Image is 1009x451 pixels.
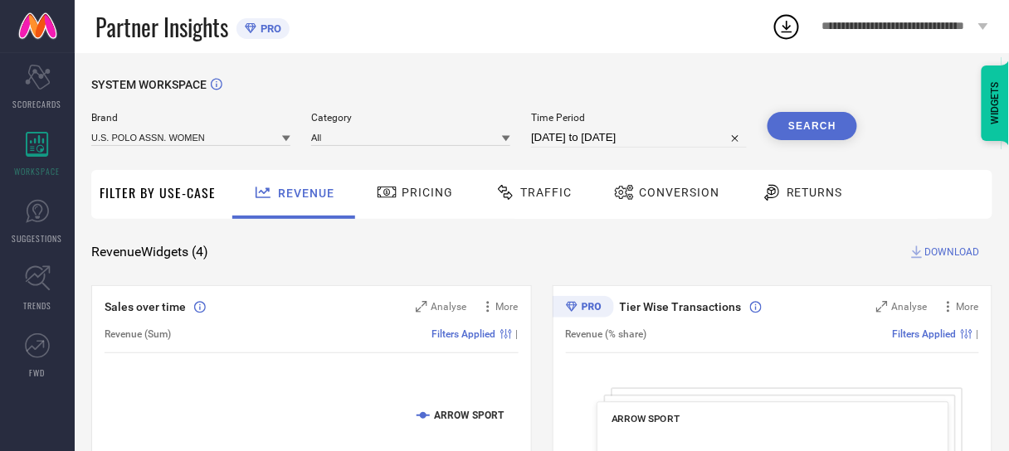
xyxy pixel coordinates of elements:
[402,186,453,199] span: Pricing
[95,10,228,44] span: Partner Insights
[516,328,519,340] span: |
[768,112,857,140] button: Search
[772,12,802,41] div: Open download list
[30,366,46,379] span: FWD
[639,186,719,199] span: Conversion
[431,301,467,313] span: Analyse
[520,186,572,199] span: Traffic
[566,328,647,340] span: Revenue (% share)
[23,299,51,312] span: TRENDS
[105,328,171,340] span: Revenue (Sum)
[612,413,680,424] span: ARROW SPORT
[531,128,747,148] input: Select time period
[12,232,63,245] span: SUGGESTIONS
[311,112,510,124] span: Category
[13,98,62,110] span: SCORECARDS
[91,112,290,124] span: Brand
[977,328,979,340] span: |
[15,165,61,177] span: WORKSPACE
[957,301,979,313] span: More
[278,187,334,200] span: Revenue
[876,301,888,313] svg: Zoom
[100,182,216,202] span: Filter By Use-Case
[105,300,186,313] span: Sales over time
[893,328,957,340] span: Filters Applied
[416,301,427,313] svg: Zoom
[432,328,496,340] span: Filters Applied
[256,22,281,35] span: PRO
[787,186,843,199] span: Returns
[434,410,504,421] text: ARROW SPORT
[496,301,519,313] span: More
[91,78,207,91] span: SYSTEM WORKSPACE
[620,300,742,313] span: Tier Wise Transactions
[925,244,980,260] span: DOWNLOAD
[892,301,928,313] span: Analyse
[91,244,208,260] span: Revenue Widgets ( 4 )
[553,296,614,321] div: Premium
[531,112,747,124] span: Time Period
